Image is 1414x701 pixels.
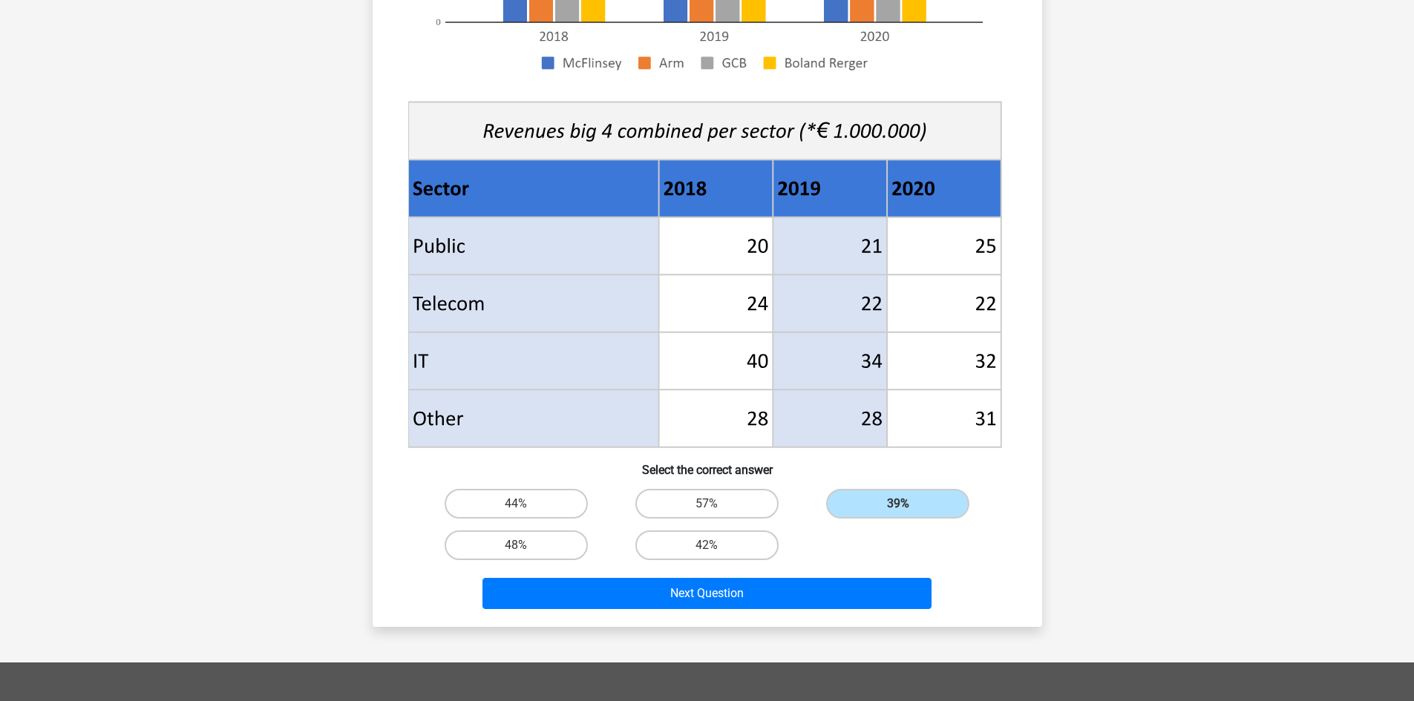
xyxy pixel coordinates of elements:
label: 39% [826,489,969,519]
button: Next Question [482,578,932,609]
label: 44% [445,489,588,519]
label: 48% [445,530,588,560]
h6: Select the correct answer [396,451,1018,477]
label: 42% [635,530,779,560]
label: 57% [635,489,779,519]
